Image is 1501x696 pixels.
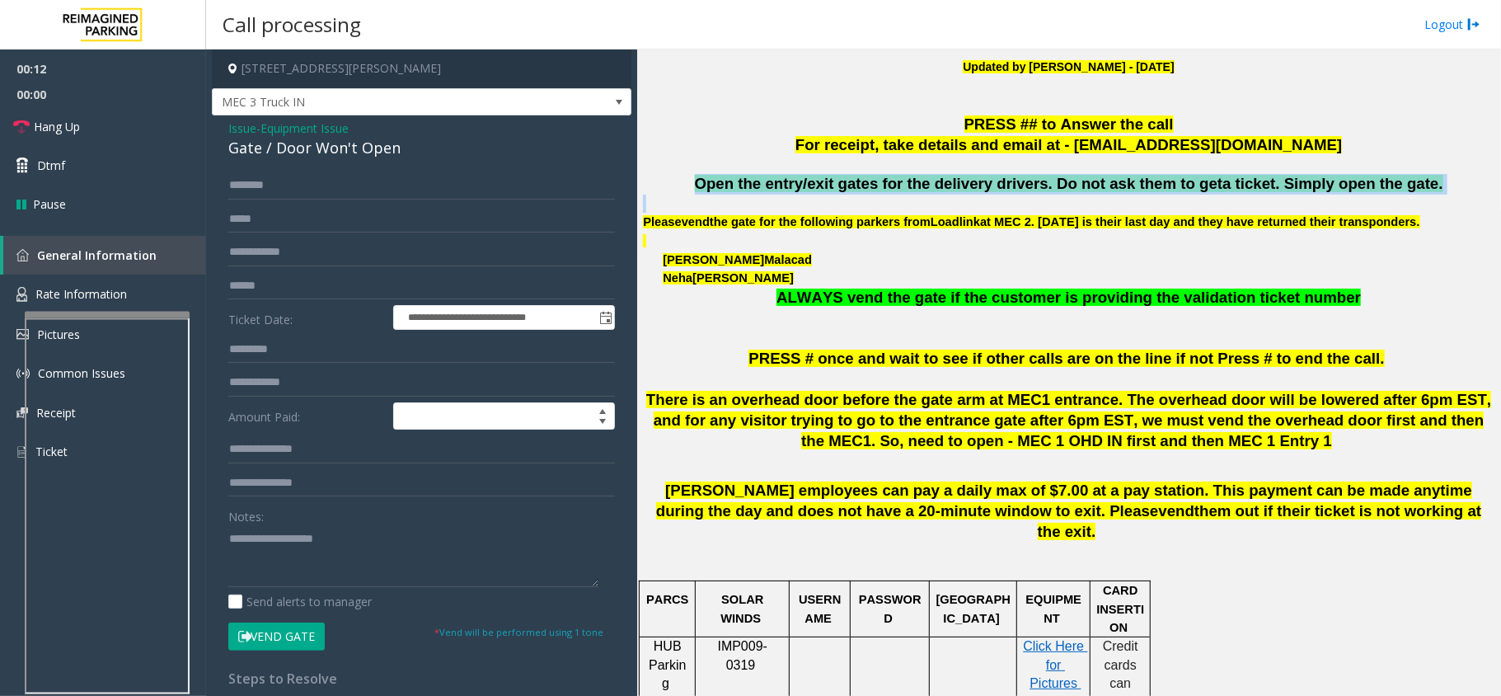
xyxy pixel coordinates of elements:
span: Open the entry/exit gates for the delivery drivers. Do not ask them to get [695,175,1223,192]
img: 'icon' [16,444,27,459]
span: Please [643,215,681,228]
span: the gate for the following parkers from [710,215,931,228]
span: [PERSON_NAME] [663,253,764,266]
span: Toggle popup [596,306,614,329]
label: Amount Paid: [224,402,389,430]
span: [PERSON_NAME] employees can pay a daily max of $7.00 at a pay station. This payment can be made a... [656,482,1472,520]
span: Hang Up [34,118,80,135]
span: Equipment Issue [260,120,349,137]
span: IMP009-0319 [718,639,767,671]
img: logout [1467,16,1480,33]
span: PRESS # once and wait to see if other calls are on the line if not Press # to end the call. [748,350,1384,367]
span: PARCS [646,593,688,606]
h4: [STREET_ADDRESS][PERSON_NAME] [212,49,631,88]
span: a ticket. Simply open the gate. [1222,175,1442,192]
span: For receipt, take details and email at - [EMAIL_ADDRESS][DOMAIN_NAME] [795,136,1342,153]
h3: Call processing [214,4,369,45]
span: PASSWORD [859,593,922,624]
span: General Information [37,247,157,263]
img: 'icon' [16,407,28,418]
div: Gate / Door Won't Open [228,137,615,159]
span: Rate Information [35,286,127,302]
img: 'icon' [16,367,30,380]
span: ALWAYS vend the gate if the customer is providing the validation ticket number [776,289,1361,306]
span: Issue [228,120,256,137]
span: [PERSON_NAME] [692,271,794,285]
span: [GEOGRAPHIC_DATA] [936,593,1011,624]
span: Malacad [764,253,812,267]
span: vend [1159,502,1195,520]
span: SOLAR WINDS [720,593,767,624]
span: vend [682,215,710,229]
img: 'icon' [16,287,27,302]
b: Updated by [PERSON_NAME] - [DATE] [963,60,1174,73]
span: Neha [663,271,692,285]
span: them out if their ticket is not working at the exit [1038,502,1482,540]
label: Send alerts to manager [228,593,372,610]
span: Increase value [591,403,614,416]
span: - [256,120,349,136]
span: CARD INSERTION [1096,584,1144,634]
img: 'icon' [16,329,29,340]
a: General Information [3,236,206,275]
span: PRESS ## to Answer the call [964,115,1174,133]
label: Notes: [228,502,264,525]
span: Dtmf [37,157,65,174]
a: Logout [1424,16,1480,33]
label: Ticket Date: [224,305,389,330]
span: USERNAME [799,593,841,624]
span: MEC 3 Truck IN [213,89,547,115]
img: 'icon' [16,249,29,261]
span: Decrease value [591,416,614,430]
small: Vend will be performed using 1 tone [434,626,603,638]
span: EQUIPMENT [1026,593,1082,624]
span: HUB Parking [649,639,686,690]
span: Loadlink [931,215,980,229]
button: Vend Gate [228,623,325,651]
span: . [1091,523,1095,540]
h4: Steps to Resolve [228,671,615,687]
span: Pause [33,195,66,213]
span: There is an overhead door before the gate arm at MEC1 entrance. The overhead door will be lowered... [646,391,1491,449]
span: at MEC 2. [DATE] is their last day and they have returned their transponders. [980,215,1419,228]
